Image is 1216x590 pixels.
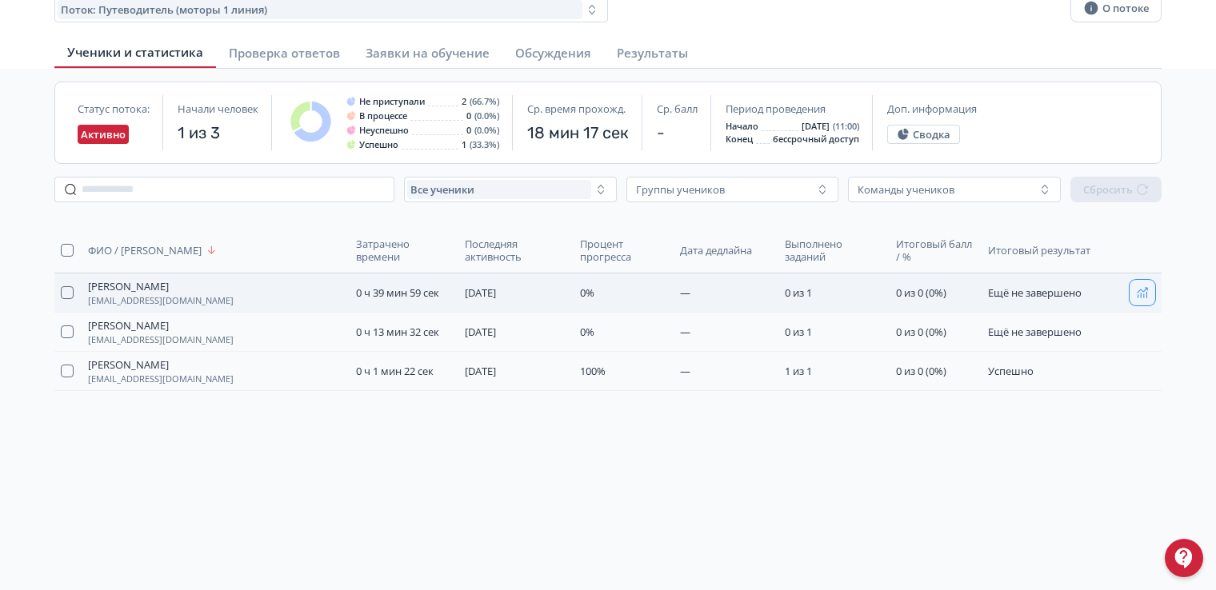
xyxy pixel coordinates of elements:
span: [DATE] [802,122,830,131]
span: [EMAIL_ADDRESS][DOMAIN_NAME] [88,296,234,305]
span: Доп. информация [887,102,977,115]
span: — [680,285,690,300]
span: Затрачено времени [356,237,450,263]
button: Итоговый балл / % [896,234,975,266]
span: Неуспешно [359,126,409,135]
span: Проверка ответов [229,45,340,61]
span: Ещё не завершено [988,285,1082,300]
span: [PERSON_NAME] [88,280,169,293]
span: Активно [81,128,126,141]
span: Ср. балл [657,102,698,115]
button: [PERSON_NAME][EMAIL_ADDRESS][DOMAIN_NAME] [88,358,234,384]
span: 0 ч 13 мин 32 сек [356,325,439,339]
button: Группы учеников [626,177,839,202]
span: В процессе [359,111,407,121]
span: Выполнено заданий [785,237,879,263]
span: Итоговый результат [988,244,1104,257]
button: Дата дедлайна [680,241,755,260]
span: [EMAIL_ADDRESS][DOMAIN_NAME] [88,335,234,345]
button: Выполнено заданий [785,234,882,266]
span: Статус потока: [78,102,150,115]
span: Ср. время прохожд. [527,102,626,115]
span: 0 ч 1 мин 22 сек [356,364,434,378]
span: Обсуждения [515,45,591,61]
span: [PERSON_NAME] [88,358,169,371]
button: Последняя активность [465,234,566,266]
button: [PERSON_NAME][EMAIL_ADDRESS][DOMAIN_NAME] [88,319,234,345]
button: [PERSON_NAME][EMAIL_ADDRESS][DOMAIN_NAME] [88,280,234,305]
span: (66.7%) [470,97,499,106]
span: 1 из 1 [785,364,812,378]
span: Начали человек [178,102,258,115]
span: Заявки на обучение [366,45,490,61]
span: 0% [580,285,594,300]
span: ФИО / [PERSON_NAME] [88,244,202,257]
span: 0 ч 39 мин 59 сек [356,285,439,300]
span: Сводка [913,128,950,141]
span: Не приступали [359,97,425,106]
span: Начало [726,122,758,131]
span: 0 [466,111,471,121]
span: 0 из 0 (0%) [896,364,946,378]
span: 2 [462,97,466,106]
span: Результаты [617,45,688,61]
span: Процент прогресса [580,237,664,263]
span: 0 из 0 (0%) [896,325,946,339]
span: бессрочный доступ [773,134,859,144]
span: (0.0%) [474,111,499,121]
span: 100% [580,364,606,378]
span: [DATE] [465,364,496,378]
button: Затрачено времени [356,234,453,266]
button: Все ученики [404,177,617,202]
span: 1 [462,140,466,149]
span: 1 из 3 [178,122,258,144]
button: Процент прогресса [580,234,667,266]
span: Итоговый балл / % [896,237,972,263]
span: Последняя активность [465,237,563,263]
span: Поток: Путеводитель (моторы 1 линия) [61,3,267,16]
span: - [657,122,698,144]
span: 0 из 1 [785,285,812,300]
span: (33.3%) [470,140,499,149]
button: ФИО / [PERSON_NAME] [88,241,221,260]
span: (11:00) [833,122,859,131]
div: Группы учеников [636,183,725,196]
span: — [680,364,690,378]
span: 18 мин 17 сек [527,122,629,144]
span: 0 [466,126,471,135]
span: Успешно [988,364,1034,378]
span: (0.0%) [474,126,499,135]
span: 0 из 0 (0%) [896,285,946,300]
span: Конец [726,134,753,144]
span: Все ученики [410,183,474,196]
span: [DATE] [465,285,496,300]
div: Команды учеников [858,183,954,196]
span: Дата дедлайна [680,244,752,257]
span: Ученики и статистика [67,44,203,60]
button: Команды учеников [848,177,1061,202]
span: Успешно [359,140,398,149]
span: — [680,325,690,339]
span: [EMAIL_ADDRESS][DOMAIN_NAME] [88,374,234,384]
span: Период проведения [726,102,826,115]
button: Сводка [887,125,960,144]
span: Ещё не завершено [988,325,1082,339]
span: 0% [580,325,594,339]
button: Сбросить [1070,177,1162,202]
span: [PERSON_NAME] [88,319,169,332]
span: [DATE] [465,325,496,339]
span: 0 из 1 [785,325,812,339]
